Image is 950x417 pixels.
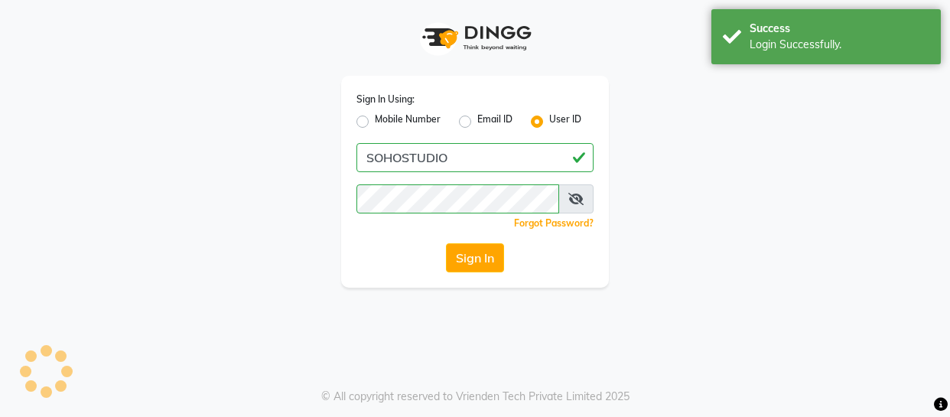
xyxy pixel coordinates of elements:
a: Forgot Password? [514,217,594,229]
div: Login Successfully. [750,37,929,53]
label: Email ID [477,112,512,131]
input: Username [356,143,594,172]
label: Sign In Using: [356,93,415,106]
button: Sign In [446,243,504,272]
input: Username [356,184,559,213]
div: Success [750,21,929,37]
label: Mobile Number [375,112,441,131]
label: User ID [549,112,581,131]
img: logo1.svg [414,15,536,60]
